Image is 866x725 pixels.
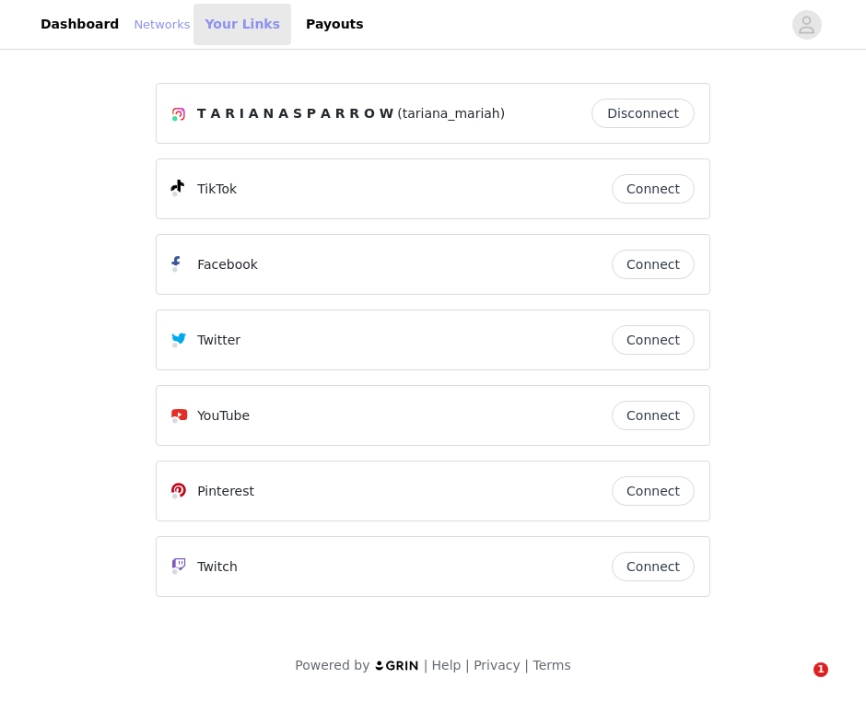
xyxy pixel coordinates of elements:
button: Disconnect [591,99,695,128]
span: | [465,658,470,672]
a: Payouts [295,4,375,45]
button: Connect [612,250,695,279]
button: Connect [612,552,695,581]
span: | [524,658,529,672]
button: Connect [612,325,695,355]
button: Connect [612,401,695,430]
span: (tariana_mariah) [397,104,505,123]
p: YouTube [197,406,250,426]
p: Facebook [197,255,258,275]
span: T A R I A N A S P A R R O W [197,104,393,123]
a: Terms [532,658,570,672]
p: Pinterest [197,482,254,501]
a: Dashboard [29,4,130,45]
a: Privacy [474,658,521,672]
img: logo [374,660,420,672]
img: Instagram Icon [171,107,186,122]
span: Powered by [295,658,369,672]
span: | [424,658,428,672]
p: TikTok [197,180,237,199]
iframe: Intercom live chat [776,662,820,707]
p: Twitter [197,331,240,350]
button: Connect [612,174,695,204]
p: Twitch [197,557,238,577]
span: 1 [813,662,828,677]
div: avatar [798,10,815,40]
a: Help [432,658,462,672]
a: Your Links [193,4,291,45]
a: Networks [134,16,190,34]
button: Connect [612,476,695,506]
